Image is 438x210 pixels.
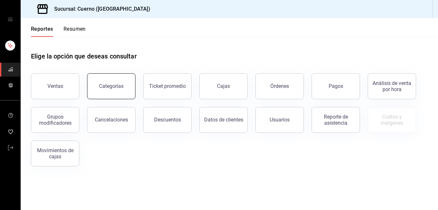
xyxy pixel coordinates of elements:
button: Contrata inventarios para ver este reporte [368,107,416,133]
div: Cancelaciones [95,117,128,123]
h3: Sucursal: Cuerno ([GEOGRAPHIC_DATA]) [49,5,150,13]
button: Ticket promedio [143,73,192,99]
div: Usuarios [270,117,290,123]
button: Usuarios [255,107,304,133]
button: open drawer [8,17,13,22]
div: Reporte de asistencia [316,114,356,126]
div: Movimientos de cajas [35,147,75,160]
div: Descuentos [154,117,181,123]
div: Cajas [217,83,230,89]
button: Reporte de asistencia [312,107,360,133]
button: Reportes [31,26,53,37]
div: Ventas [47,83,63,89]
button: Cajas [199,73,248,99]
button: Cancelaciones [87,107,135,133]
button: Movimientos de cajas [31,141,79,166]
button: Datos de clientes [199,107,248,133]
button: Órdenes [255,73,304,99]
button: Pagos [312,73,360,99]
div: Datos de clientes [204,117,243,123]
button: Resumen [64,26,86,37]
h1: Elige la opción que deseas consultar [31,51,137,61]
div: Costos y márgenes [372,114,412,126]
div: Análisis de venta por hora [372,80,412,92]
button: Grupos modificadores [31,107,79,133]
button: Descuentos [143,107,192,133]
div: Grupos modificadores [35,114,75,126]
div: Categorías [99,83,124,89]
div: Pagos [329,83,343,89]
button: Análisis de venta por hora [368,73,416,99]
button: Ventas [31,73,79,99]
button: Categorías [87,73,135,99]
div: Órdenes [270,83,289,89]
div: navigation tabs [31,26,86,37]
div: Ticket promedio [149,83,186,89]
